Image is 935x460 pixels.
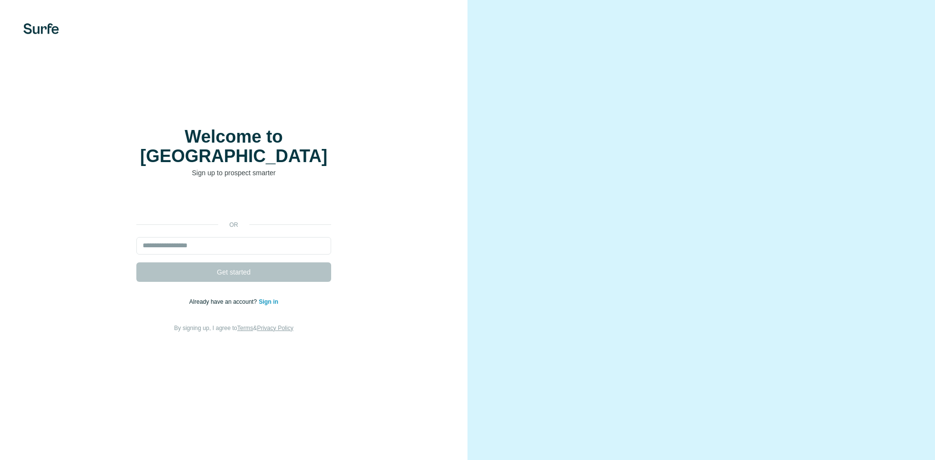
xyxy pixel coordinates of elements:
[136,127,331,166] h1: Welcome to [GEOGRAPHIC_DATA]
[218,221,249,229] p: or
[259,298,278,305] a: Sign in
[136,168,331,178] p: Sign up to prospect smarter
[174,325,294,331] span: By signing up, I agree to &
[237,325,253,331] a: Terms
[189,298,259,305] span: Already have an account?
[131,192,336,214] iframe: Sign in with Google Button
[23,23,59,34] img: Surfe's logo
[257,325,294,331] a: Privacy Policy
